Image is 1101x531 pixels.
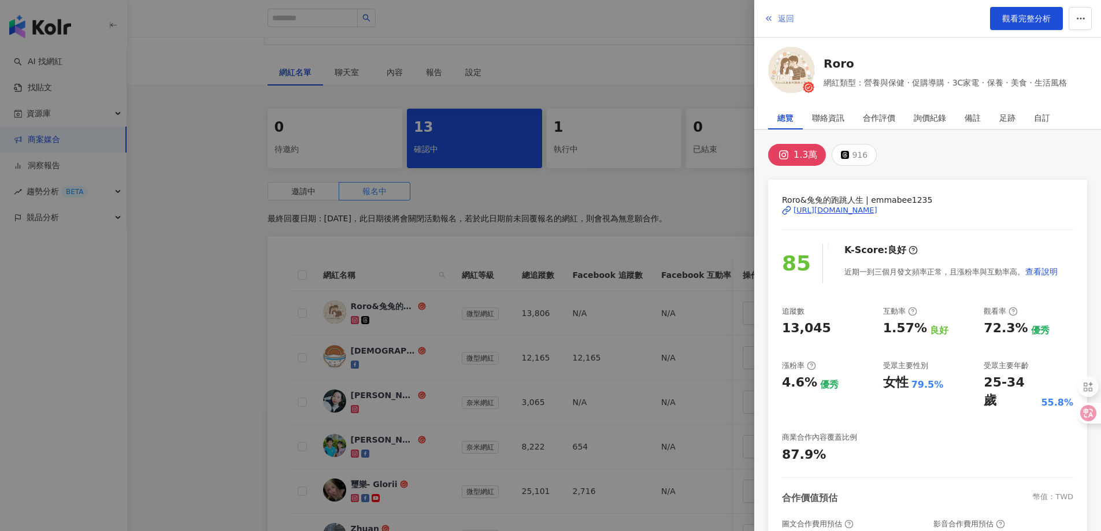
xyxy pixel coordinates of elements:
[763,7,795,30] button: 返回
[782,374,817,392] div: 4.6%
[1025,260,1058,283] button: 查看說明
[1002,14,1051,23] span: 觀看完整分析
[768,47,814,93] img: KOL Avatar
[888,244,906,257] div: 良好
[999,106,1015,129] div: 足跡
[990,7,1063,30] a: 觀看完整分析
[844,244,918,257] div: K-Score :
[984,374,1038,410] div: 25-34 歲
[832,144,877,166] button: 916
[782,492,837,504] div: 合作價值預估
[844,260,1058,283] div: 近期一到三個月發文頻率正常，且漲粉率與互動率高。
[965,106,981,129] div: 備註
[794,205,877,216] div: [URL][DOMAIN_NAME]
[1033,492,1073,504] div: 幣值：TWD
[1034,106,1050,129] div: 自訂
[883,361,928,371] div: 受眾主要性別
[782,446,826,464] div: 87.9%
[863,106,895,129] div: 合作評價
[812,106,844,129] div: 聯絡資訊
[914,106,946,129] div: 詢價紀錄
[820,378,839,391] div: 優秀
[930,324,948,337] div: 良好
[782,205,1073,216] a: [URL][DOMAIN_NAME]
[824,76,1067,89] span: 網紅類型：營養與保健 · 促購導購 · 3C家電 · 保養 · 美食 · 生活風格
[778,14,794,23] span: 返回
[984,320,1028,337] div: 72.3%
[782,194,1073,206] span: Roro&兔兔的跑跳人生 | emmabee1235
[1041,396,1073,409] div: 55.8%
[824,55,1067,72] a: Roro
[1031,324,1050,337] div: 優秀
[782,519,854,529] div: 圖文合作費用預估
[768,144,826,166] button: 1.3萬
[782,320,831,337] div: 13,045
[984,361,1029,371] div: 受眾主要年齡
[883,306,917,317] div: 互動率
[1025,267,1058,276] span: 查看說明
[933,519,1005,529] div: 影音合作費用預估
[782,247,811,280] div: 85
[768,47,814,97] a: KOL Avatar
[782,361,816,371] div: 漲粉率
[782,306,805,317] div: 追蹤數
[782,432,857,443] div: 商業合作內容覆蓋比例
[883,374,909,392] div: 女性
[794,147,817,163] div: 1.3萬
[777,106,794,129] div: 總覽
[911,378,944,391] div: 79.5%
[852,147,868,163] div: 916
[883,320,927,337] div: 1.57%
[984,306,1018,317] div: 觀看率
